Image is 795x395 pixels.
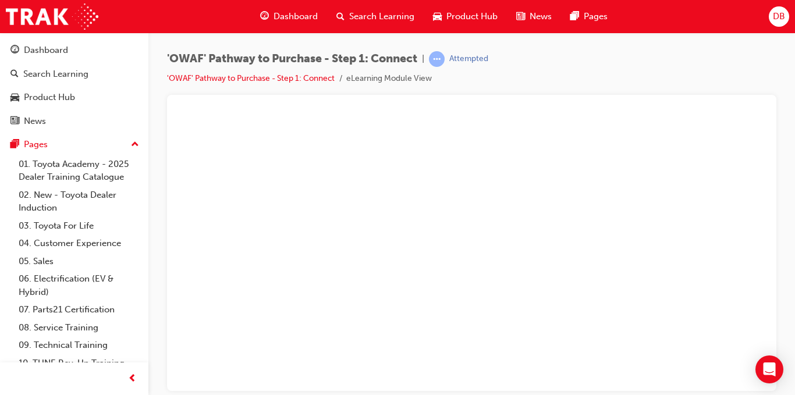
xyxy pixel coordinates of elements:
img: Trak [6,3,98,30]
a: 04. Customer Experience [14,234,144,252]
a: car-iconProduct Hub [424,5,507,29]
button: DashboardSearch LearningProduct HubNews [5,37,144,134]
span: | [422,52,424,66]
div: Search Learning [23,67,88,81]
span: guage-icon [260,9,269,24]
a: 07. Parts21 Certification [14,301,144,319]
span: news-icon [516,9,525,24]
a: guage-iconDashboard [251,5,327,29]
span: learningRecordVerb_ATTEMPT-icon [429,51,445,67]
a: Product Hub [5,87,144,108]
span: prev-icon [128,372,137,386]
a: pages-iconPages [561,5,617,29]
span: guage-icon [10,45,19,56]
span: up-icon [131,137,139,152]
a: 05. Sales [14,252,144,271]
a: 03. Toyota For Life [14,217,144,235]
a: News [5,111,144,132]
span: car-icon [10,92,19,103]
span: Pages [584,10,608,23]
span: pages-icon [10,140,19,150]
div: Dashboard [24,44,68,57]
li: eLearning Module View [346,72,432,86]
span: search-icon [336,9,345,24]
button: Pages [5,134,144,155]
div: News [24,115,46,128]
a: news-iconNews [507,5,561,29]
div: Attempted [449,54,488,65]
a: Search Learning [5,63,144,85]
a: search-iconSearch Learning [327,5,424,29]
a: 08. Service Training [14,319,144,337]
span: News [530,10,552,23]
a: Dashboard [5,40,144,61]
a: 02. New - Toyota Dealer Induction [14,186,144,217]
span: Search Learning [349,10,414,23]
div: Product Hub [24,91,75,104]
button: DB [769,6,789,27]
a: 06. Electrification (EV & Hybrid) [14,270,144,301]
span: DB [773,10,785,23]
div: Open Intercom Messenger [755,355,783,383]
span: Dashboard [274,10,318,23]
span: pages-icon [570,9,579,24]
span: 'OWAF' Pathway to Purchase - Step 1: Connect [167,52,417,66]
a: 09. Technical Training [14,336,144,354]
span: search-icon [10,69,19,80]
span: car-icon [433,9,442,24]
a: 10. TUNE Rev-Up Training [14,354,144,372]
span: news-icon [10,116,19,127]
a: 01. Toyota Academy - 2025 Dealer Training Catalogue [14,155,144,186]
span: Product Hub [446,10,498,23]
a: 'OWAF' Pathway to Purchase - Step 1: Connect [167,73,335,83]
div: Pages [24,138,48,151]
